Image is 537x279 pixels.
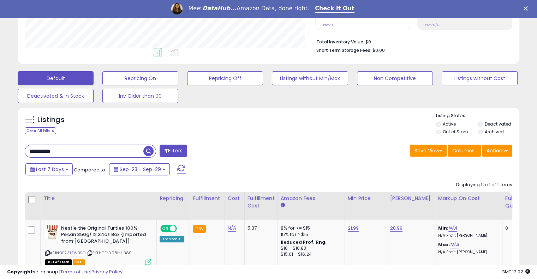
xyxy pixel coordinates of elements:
div: seller snap | | [7,269,123,275]
small: Prev: 0 [323,23,333,27]
b: Nestle the Original Turtles 100% Pecan 350g/12.34oz Box {Imported from [GEOGRAPHIC_DATA]} [61,225,147,247]
button: Default [18,71,94,85]
label: Deactivated [484,121,511,127]
a: B073TZWBSQ [60,250,85,256]
div: 8% for <= $15 [281,225,339,231]
a: N/A [448,225,457,232]
span: $0.00 [372,47,385,54]
button: Filters [160,145,187,157]
div: 0 [505,225,527,231]
button: Listings without Min/Max [272,71,348,85]
b: Total Inventory Value: [316,39,364,45]
img: Profile image for Georgie [171,3,183,14]
b: Short Term Storage Fees: [316,47,371,53]
label: Out of Stock [443,129,469,135]
div: Repricing [160,195,187,202]
small: Amazon Fees. [281,202,285,208]
span: | SKU: CF-Y98I-U38S [86,250,131,256]
div: Displaying 1 to 1 of 1 items [456,182,512,188]
button: Deactivated & In Stock [18,89,94,103]
label: Active [443,121,456,127]
span: Last 7 Days [36,166,64,173]
span: Compared to: [74,166,106,173]
li: $0 [316,37,507,46]
div: $15.01 - $16.24 [281,251,339,257]
button: Repricing On [102,71,178,85]
img: 41SoceWtI5L._SL40_.jpg [45,225,59,239]
span: OFF [176,225,187,231]
div: Fulfillment [193,195,221,202]
small: FBA [193,225,206,233]
button: Actions [482,145,512,157]
i: DataHub... [202,5,237,12]
div: Cost [228,195,241,202]
button: Columns [448,145,481,157]
h5: Listings [37,115,65,125]
button: Last 7 Days [25,163,73,175]
p: Listing States: [436,113,519,119]
div: Close [524,6,531,11]
div: Title [43,195,154,202]
b: Min: [438,225,449,231]
div: Amazon AI [160,236,184,242]
button: Non Competitive [357,71,433,85]
button: Inv Older than 90 [102,89,178,103]
div: Min Price [348,195,384,202]
span: ON [161,225,170,231]
div: Fulfillable Quantity [505,195,530,210]
span: 2025-10-7 13:02 GMT [501,268,530,275]
span: Sep-23 - Sep-29 [120,166,161,173]
a: Privacy Policy [91,268,123,275]
button: Listings without Cost [442,71,518,85]
div: 5.37 [247,225,272,231]
a: Check It Out [315,5,354,13]
div: Clear All Filters [25,127,56,134]
label: Archived [484,129,503,135]
b: Max: [438,241,451,248]
button: Sep-23 - Sep-29 [109,163,170,175]
th: The percentage added to the cost of goods (COGS) that forms the calculator for Min & Max prices. [435,192,502,220]
div: Amazon Fees [281,195,342,202]
a: N/A [228,225,236,232]
a: 21.99 [348,225,359,232]
strong: Copyright [7,268,33,275]
div: Meet Amazon Data, done right. [188,5,309,12]
p: N/A Profit [PERSON_NAME] [438,250,497,255]
div: [PERSON_NAME] [390,195,432,202]
div: Fulfillment Cost [247,195,275,210]
a: 28.99 [390,225,403,232]
small: Prev: N/A [425,23,439,27]
button: Save View [410,145,447,157]
div: Markup on Cost [438,195,499,202]
span: Columns [452,147,475,154]
div: $10 - $10.83 [281,245,339,251]
a: N/A [450,241,459,248]
a: Terms of Use [60,268,90,275]
button: Repricing Off [187,71,263,85]
div: 15% for > $15 [281,231,339,238]
b: Reduced Prof. Rng. [281,239,327,245]
p: N/A Profit [PERSON_NAME] [438,233,497,238]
